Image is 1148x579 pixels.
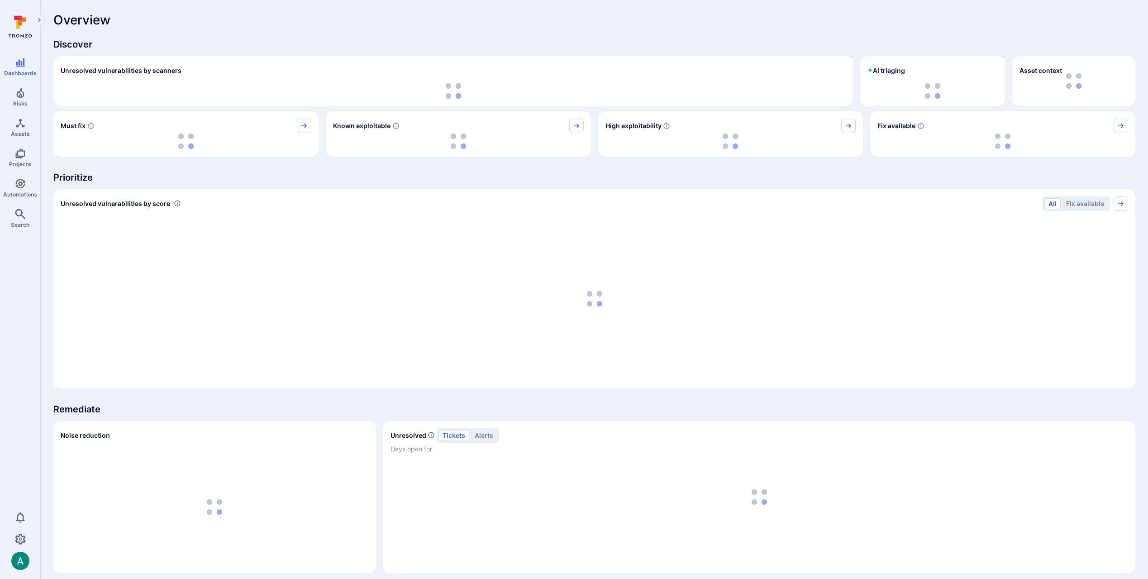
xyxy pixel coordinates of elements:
span: Days open for [391,445,1129,454]
span: Projects [9,161,31,167]
div: loading spinner [61,133,311,149]
div: Must fix [53,111,319,157]
button: tickets [438,430,469,441]
span: Asset context [1019,66,1062,75]
div: High exploitability [598,111,863,157]
div: loading spinner [867,83,998,99]
svg: Confirmed exploitable by KEV [392,122,400,129]
img: ACg8ocLSa5mPYBaXNx3eFu_EmspyJX0laNWN7cXOFirfQ7srZveEpg=s96-c [11,552,29,570]
svg: EPSS score ≥ 0.7 [663,122,670,129]
h2: Unresolved vulnerabilities by scanners [61,66,181,75]
div: loading spinner [877,133,1128,149]
span: Assets [11,130,30,137]
span: Fix available [877,121,915,130]
div: Number of vulnerabilities in status 'Open' 'Triaged' and 'In process' grouped by score [174,199,181,208]
svg: Vulnerabilities with fix available [917,122,924,129]
div: Known exploitable [326,111,591,157]
span: High exploitability [605,121,662,130]
img: Loading... [207,499,222,515]
button: All [1044,198,1061,209]
span: Automations [3,191,37,198]
img: Loading... [446,83,461,99]
span: Prioritize [53,171,1135,184]
span: Known exploitable [333,121,391,130]
span: Dashboards [4,70,37,77]
div: loading spinner [333,133,584,149]
span: Overview [53,13,110,27]
span: Noise reduction [61,431,110,439]
span: Must fix [61,121,86,130]
button: Fix available [1062,198,1108,209]
span: Remediate [53,403,1135,416]
img: Loading... [451,134,466,149]
span: Number of unresolved items by priority and days open [428,431,435,440]
div: loading spinner [61,216,1128,381]
svg: Risk score >=40 , missed SLA [87,122,95,129]
img: Loading... [587,291,602,306]
div: Arjan Dehar [11,552,29,570]
button: Expand navigation menu [34,14,45,25]
img: Loading... [178,134,194,149]
img: Loading... [925,83,940,99]
i: Expand navigation menu [36,16,43,24]
h2: Unresolved [391,431,426,440]
span: Search [11,221,29,228]
span: Risks [13,100,28,107]
img: Loading... [995,134,1010,149]
div: loading spinner [605,133,856,149]
div: Fix available [870,111,1135,157]
h2: AI triaging [867,66,905,75]
span: Unresolved vulnerabilities by score [61,199,170,208]
div: loading spinner [61,83,846,99]
span: Discover [53,38,1135,51]
div: loading spinner [61,448,369,566]
img: Loading... [723,134,738,149]
button: alerts [471,430,497,441]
